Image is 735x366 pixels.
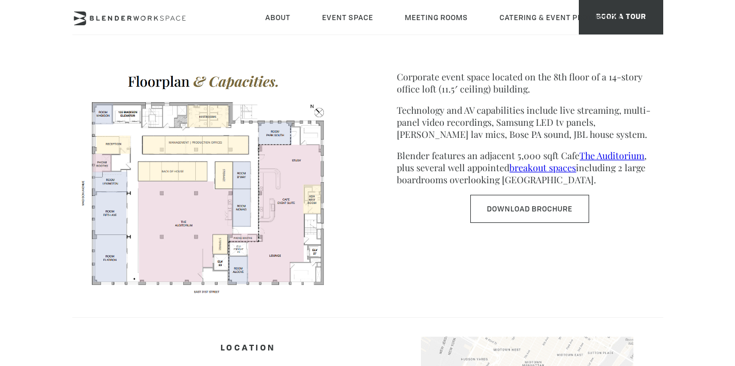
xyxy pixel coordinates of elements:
img: FLOORPLAN-Screenshot-2025.png [72,66,338,296]
p: Blender features an adjacent 5,000 sqft Cafe , plus several well appointed including 2 large boar... [397,149,663,186]
a: Download Brochure [470,195,589,223]
a: breakout spaces [509,161,576,174]
p: Corporate event space located on the 8th floor of a 14-story office loft (11.5′ ceiling) building. [397,71,663,95]
h4: Location [102,337,394,359]
a: The Auditorium [579,149,644,161]
p: Technology and AV capabilities include live streaming, multi-panel video recordings, Samsung LED ... [397,104,663,140]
